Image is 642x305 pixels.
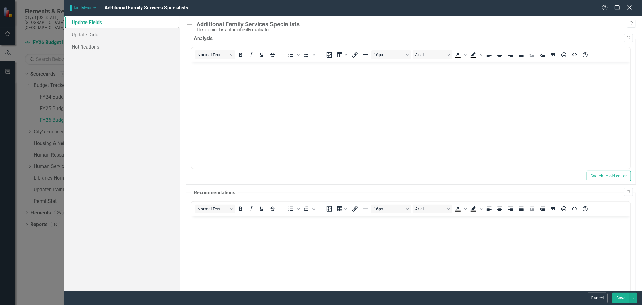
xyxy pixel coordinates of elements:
[64,41,180,53] a: Notifications
[361,50,371,59] button: Horizontal line
[505,205,515,213] button: Align right
[70,5,98,11] span: Measure
[335,205,349,213] button: Table
[267,50,278,59] button: Strikethrough
[580,205,591,213] button: Help
[104,5,188,11] span: Additional Family Services Specialists
[246,205,256,213] button: Italic
[191,189,238,196] legend: Recommendations
[285,205,301,213] div: Bullet list
[350,205,360,213] button: Insert/edit link
[505,50,515,59] button: Align right
[374,52,404,57] span: 16px
[324,50,334,59] button: Insert image
[371,50,411,59] button: Font size 16px
[335,50,349,59] button: Table
[285,50,301,59] div: Bullet list
[413,50,452,59] button: Font Arial
[612,293,629,303] button: Save
[196,21,633,28] div: Additional Family Services Specialists
[374,206,404,211] span: 16px
[267,205,278,213] button: Strikethrough
[516,50,526,59] button: Justify
[527,50,537,59] button: Decrease indent
[527,205,537,213] button: Decrease indent
[559,205,569,213] button: Emojis
[587,293,608,303] button: Cancel
[494,50,505,59] button: Align center
[195,50,235,59] button: Block Normal Text
[64,16,180,28] a: Update Fields
[580,50,591,59] button: Help
[569,50,580,59] button: HTML Editor
[324,205,334,213] button: Insert image
[235,205,246,213] button: Bold
[235,50,246,59] button: Bold
[559,50,569,59] button: Emojis
[198,52,228,57] span: Normal Text
[415,206,445,211] span: Arial
[453,205,468,213] div: Text color Black
[516,205,526,213] button: Justify
[64,28,180,41] a: Update Data
[246,50,256,59] button: Italic
[196,28,633,32] div: This element is automatically evaluated
[257,205,267,213] button: Underline
[548,50,558,59] button: Blockquote
[415,52,445,57] span: Arial
[537,205,548,213] button: Increase indent
[350,50,360,59] button: Insert/edit link
[301,50,316,59] div: Numbered list
[257,50,267,59] button: Underline
[468,50,483,59] div: Background color Black
[484,205,494,213] button: Align left
[569,205,580,213] button: HTML Editor
[468,205,483,213] div: Background color Black
[195,205,235,213] button: Block Normal Text
[484,50,494,59] button: Align left
[494,205,505,213] button: Align center
[537,50,548,59] button: Increase indent
[198,206,228,211] span: Normal Text
[186,21,193,28] img: Not Defined
[371,205,411,213] button: Font size 16px
[587,171,631,181] button: Switch to old editor
[191,62,630,169] iframe: Rich Text Area
[453,50,468,59] div: Text color Black
[361,205,371,213] button: Horizontal line
[413,205,452,213] button: Font Arial
[548,205,558,213] button: Blockquote
[301,205,316,213] div: Numbered list
[191,35,216,42] legend: Analysis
